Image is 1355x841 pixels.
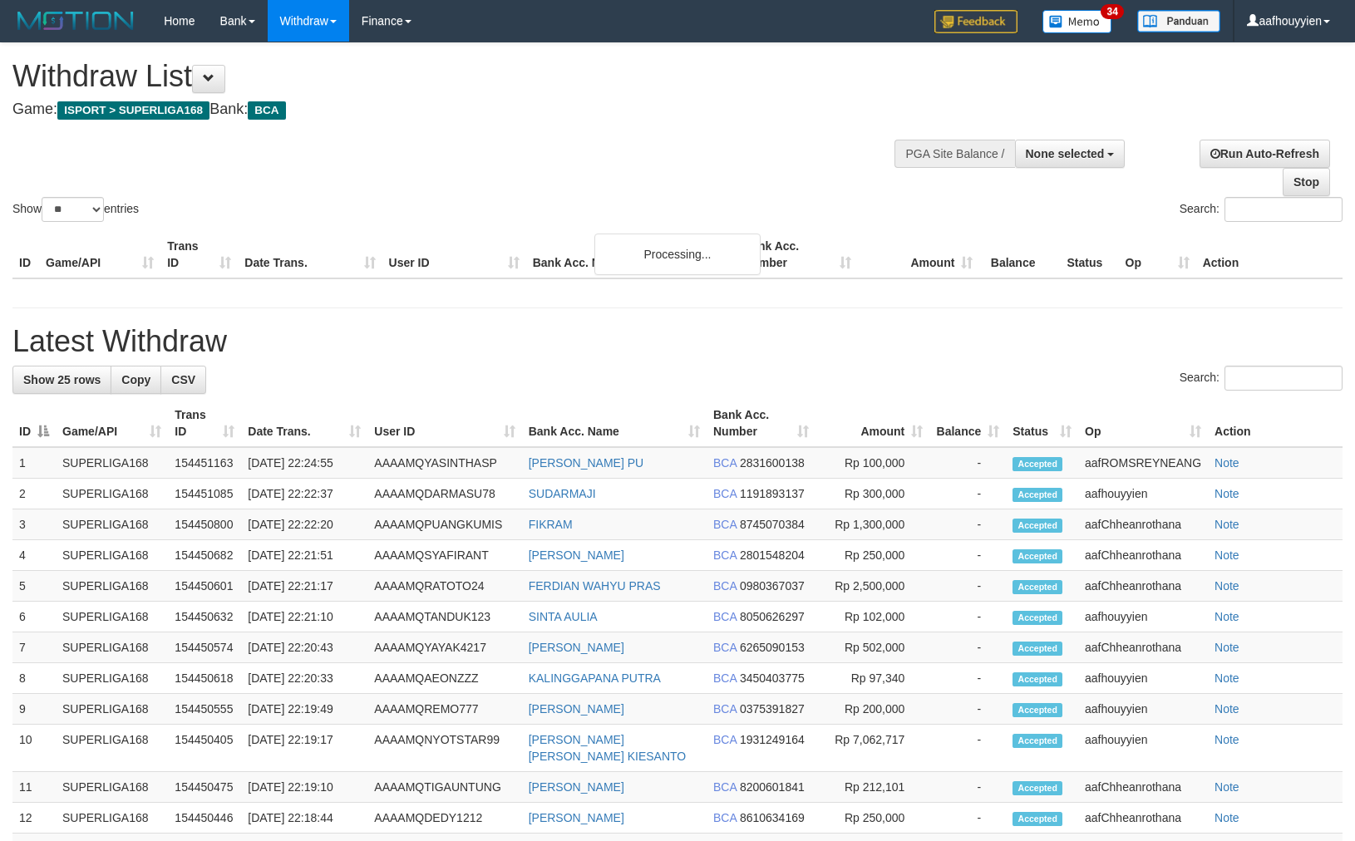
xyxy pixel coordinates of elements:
td: [DATE] 22:20:33 [241,663,367,694]
a: Note [1215,579,1239,593]
td: AAAAMQTANDUK123 [367,602,521,632]
td: [DATE] 22:19:17 [241,725,367,772]
td: - [929,509,1006,540]
th: User ID [382,231,526,278]
a: [PERSON_NAME] [529,702,624,716]
td: 4 [12,540,56,571]
th: Trans ID [160,231,238,278]
span: BCA [713,487,737,500]
th: Date Trans.: activate to sort column ascending [241,400,367,447]
th: Balance [979,231,1060,278]
th: ID: activate to sort column descending [12,400,56,447]
span: Accepted [1013,549,1062,563]
a: [PERSON_NAME] [PERSON_NAME] KIESANTO [529,733,687,763]
h4: Game: Bank: [12,101,887,118]
td: Rp 250,000 [815,540,929,571]
th: Status: activate to sort column ascending [1006,400,1078,447]
td: - [929,772,1006,803]
label: Show entries [12,197,139,222]
a: Note [1215,610,1239,623]
td: 154450800 [168,509,241,540]
th: Bank Acc. Name [526,231,737,278]
a: Note [1215,456,1239,470]
span: BCA [713,671,737,685]
td: aafChheanrothana [1078,632,1208,663]
th: Amount: activate to sort column ascending [815,400,929,447]
td: [DATE] 22:24:55 [241,447,367,479]
a: [PERSON_NAME] [529,548,624,562]
td: [DATE] 22:19:49 [241,694,367,725]
td: 2 [12,479,56,509]
td: AAAAMQDEDY1212 [367,803,521,834]
span: ISPORT > SUPERLIGA168 [57,101,209,120]
td: SUPERLIGA168 [56,540,168,571]
a: Note [1215,780,1239,794]
span: Copy 8610634169 to clipboard [740,811,805,824]
span: Copy 0375391827 to clipboard [740,702,805,716]
td: 154450475 [168,772,241,803]
td: 154450632 [168,602,241,632]
td: AAAAMQSYAFIRANT [367,540,521,571]
span: Accepted [1013,611,1062,625]
span: Copy 8200601841 to clipboard [740,780,805,794]
th: Trans ID: activate to sort column ascending [168,400,241,447]
img: Feedback.jpg [934,10,1017,33]
td: aafhouyyien [1078,479,1208,509]
td: SUPERLIGA168 [56,509,168,540]
td: 154450618 [168,663,241,694]
span: Accepted [1013,734,1062,748]
td: SUPERLIGA168 [56,772,168,803]
td: 7 [12,632,56,663]
a: Note [1215,518,1239,531]
td: AAAAMQYAYAK4217 [367,632,521,663]
td: Rp 502,000 [815,632,929,663]
td: aafChheanrothana [1078,509,1208,540]
span: Accepted [1013,642,1062,656]
td: [DATE] 22:22:20 [241,509,367,540]
th: Action [1208,400,1343,447]
a: Note [1215,733,1239,746]
td: AAAAMQREMO777 [367,694,521,725]
a: Note [1215,548,1239,562]
td: - [929,663,1006,694]
td: 8 [12,663,56,694]
span: Accepted [1013,488,1062,502]
th: Op [1119,231,1196,278]
img: MOTION_logo.png [12,8,139,33]
a: Note [1215,641,1239,654]
span: BCA [713,733,737,746]
a: FIKRAM [529,518,573,531]
td: Rp 250,000 [815,803,929,834]
td: 10 [12,725,56,772]
td: - [929,602,1006,632]
a: [PERSON_NAME] [529,811,624,824]
span: Copy 3450403775 to clipboard [740,671,805,685]
td: SUPERLIGA168 [56,725,168,772]
td: - [929,447,1006,479]
td: Rp 97,340 [815,663,929,694]
td: aafhouyyien [1078,725,1208,772]
span: Copy 0980367037 to clipboard [740,579,805,593]
span: BCA [713,610,737,623]
td: Rp 2,500,000 [815,571,929,602]
a: Note [1215,487,1239,500]
td: 154451085 [168,479,241,509]
td: [DATE] 22:20:43 [241,632,367,663]
th: Amount [858,231,979,278]
a: FERDIAN WAHYU PRAS [529,579,661,593]
td: 154451163 [168,447,241,479]
th: Bank Acc. Number: activate to sort column ascending [707,400,815,447]
td: 3 [12,509,56,540]
label: Search: [1180,366,1343,391]
td: 6 [12,602,56,632]
span: BCA [713,780,737,794]
td: 11 [12,772,56,803]
td: AAAAMQNYOTSTAR99 [367,725,521,772]
span: Accepted [1013,812,1062,826]
button: None selected [1015,140,1126,168]
span: Accepted [1013,672,1062,686]
th: Game/API: activate to sort column ascending [56,400,168,447]
td: SUPERLIGA168 [56,571,168,602]
td: SUPERLIGA168 [56,479,168,509]
td: - [929,479,1006,509]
